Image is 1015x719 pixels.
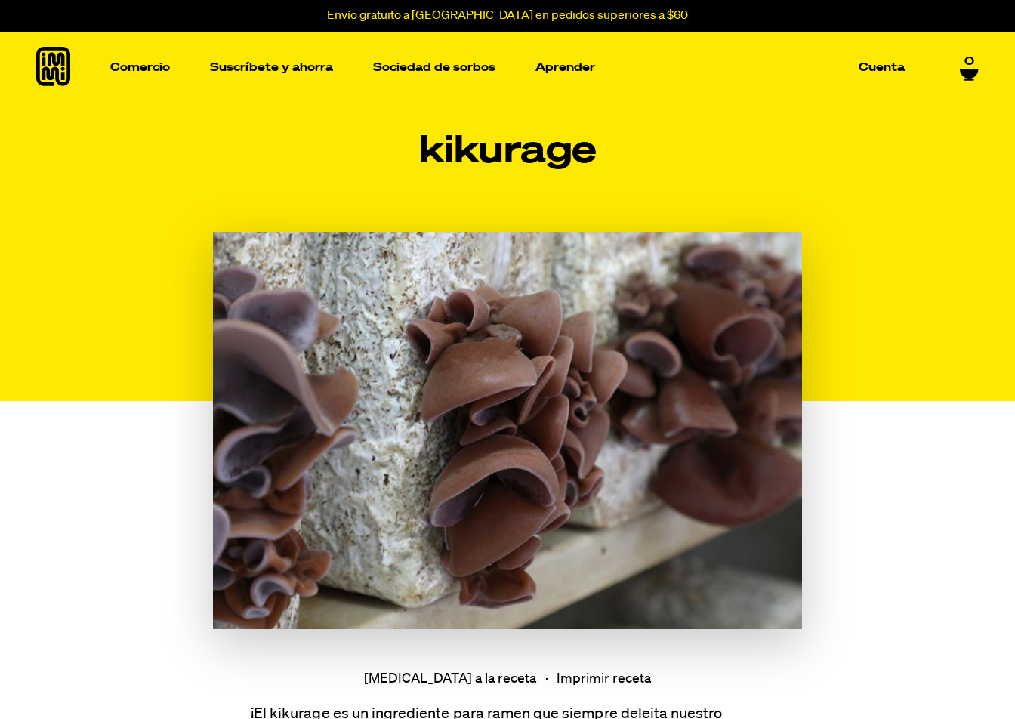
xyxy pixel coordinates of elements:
[210,62,333,73] font: Suscríbete y ahorra
[110,62,170,73] font: Comercio
[529,32,601,103] a: Aprender
[204,56,339,79] a: Suscríbete y ahorra
[373,62,495,73] font: Sociedad de sorbos
[367,56,501,79] a: Sociedad de sorbos
[535,62,595,73] font: Aprender
[419,133,597,171] font: kikurage
[557,672,651,686] font: Imprimir receta
[964,54,974,65] font: 0
[104,32,176,103] a: Comercio
[364,671,536,687] a: [MEDICAL_DATA] a la receta
[557,671,651,687] a: Imprimir receta
[364,672,536,686] font: [MEDICAL_DATA] a la receta
[859,62,905,73] font: Cuenta
[213,232,802,629] img: encabezado de kikurage
[545,672,548,686] font: ·
[960,53,979,79] a: 0
[853,56,911,79] a: Cuenta
[327,10,688,22] font: Envío gratuito a [GEOGRAPHIC_DATA] en pedidos superiores a $60
[104,32,911,103] nav: Navegación principal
